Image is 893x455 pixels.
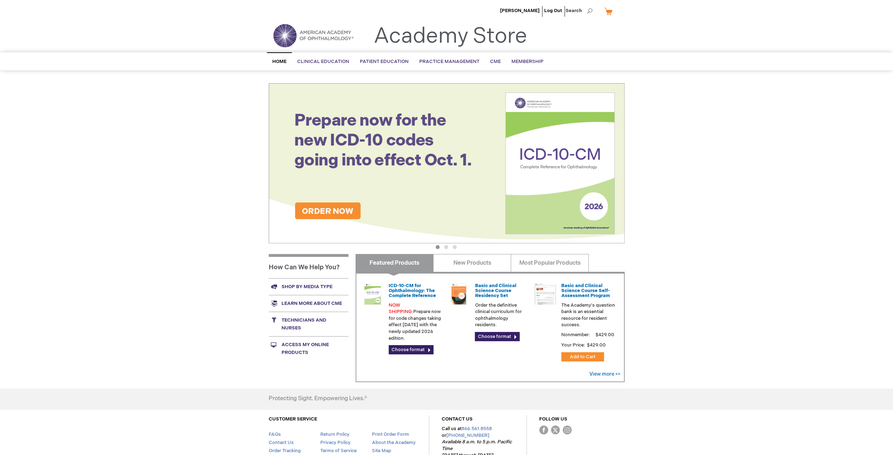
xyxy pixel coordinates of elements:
[389,302,413,315] font: NOW SHIPPING:
[442,416,473,422] a: CONTACT US
[586,342,607,348] span: $429.00
[269,254,348,278] h1: How Can We Help You?
[589,371,620,377] a: View more >>
[356,254,434,272] a: Featured Products
[448,283,469,305] img: 02850963u_47.png
[269,440,294,445] a: Contact Us
[297,59,349,64] span: Clinical Education
[561,283,610,299] a: Basic and Clinical Science Course Self-Assessment Program
[269,278,348,295] a: Shop by media type
[320,448,356,454] a: Terms of Service
[490,59,501,64] span: CME
[269,396,367,402] h4: Protecting Sight. Empowering Lives.®
[544,8,562,14] a: Log Out
[511,59,543,64] span: Membership
[269,416,317,422] a: CUSTOMER SERVICE
[551,425,560,434] img: Twitter
[374,23,527,49] a: Academy Store
[535,283,556,305] img: bcscself_20.jpg
[539,416,567,422] a: FOLLOW US
[444,245,448,249] button: 2 of 3
[362,283,383,305] img: 0120008u_42.png
[269,448,301,454] a: Order Tracking
[563,425,572,434] img: instagram
[419,59,479,64] span: Practice Management
[561,330,590,339] strong: Nonmember:
[594,332,615,338] span: $429.00
[389,283,436,299] a: ICD-10-CM for Ophthalmology: The Complete Reference
[269,312,348,336] a: Technicians and nurses
[269,295,348,312] a: Learn more about CME
[462,426,492,432] a: 866.561.8558
[320,432,349,437] a: Return Policy
[269,336,348,361] a: Access My Online Products
[475,302,529,328] p: Order the definitive clinical curriculum for ophthalmology residents.
[372,440,415,445] a: About the Academy
[475,283,516,299] a: Basic and Clinical Science Course Residency Set
[360,59,409,64] span: Patient Education
[561,302,615,328] p: The Academy's question bank is an essential resource for resident success.
[389,345,434,354] a: Choose format
[372,432,409,437] a: Print Order Form
[433,254,511,272] a: New Products
[511,254,589,272] a: Most Popular Products
[320,440,350,445] a: Privacy Policy
[539,425,548,434] img: Facebook
[372,448,391,454] a: Site Map
[566,4,593,18] span: Search
[272,59,287,64] span: Home
[561,342,585,348] strong: Your Price:
[389,302,443,342] p: Prepare now for code changes taking effect [DATE] with the newly updated 2026 edition.
[475,332,520,341] a: Choose format
[436,245,440,249] button: 1 of 3
[570,354,595,360] span: Add to Cart
[446,433,489,438] a: [PHONE_NUMBER]
[269,432,281,437] a: FAQs
[453,245,457,249] button: 3 of 3
[561,352,604,361] button: Add to Cart
[500,8,540,14] a: [PERSON_NAME]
